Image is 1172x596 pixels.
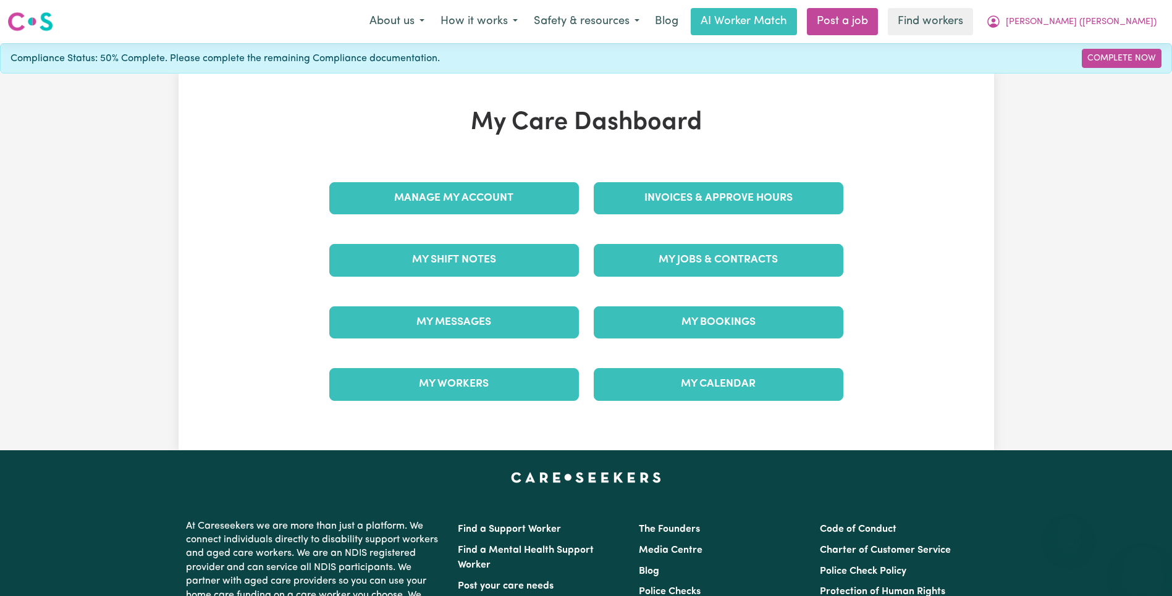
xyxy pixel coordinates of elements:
[820,524,896,534] a: Code of Conduct
[329,306,579,338] a: My Messages
[1006,15,1157,29] span: [PERSON_NAME] ([PERSON_NAME])
[978,9,1165,35] button: My Account
[1082,49,1161,68] a: Complete Now
[1123,547,1162,586] iframe: Button to launch messaging window
[329,244,579,276] a: My Shift Notes
[691,8,797,35] a: AI Worker Match
[594,244,843,276] a: My Jobs & Contracts
[458,545,594,570] a: Find a Mental Health Support Worker
[888,8,973,35] a: Find workers
[322,108,851,138] h1: My Care Dashboard
[458,524,561,534] a: Find a Support Worker
[458,581,554,591] a: Post your care needs
[329,368,579,400] a: My Workers
[594,306,843,338] a: My Bookings
[11,51,440,66] span: Compliance Status: 50% Complete. Please complete the remaining Compliance documentation.
[820,545,951,555] a: Charter of Customer Service
[639,545,702,555] a: Media Centre
[807,8,878,35] a: Post a job
[647,8,686,35] a: Blog
[7,7,53,36] a: Careseekers logo
[432,9,526,35] button: How it works
[329,182,579,214] a: Manage My Account
[526,9,647,35] button: Safety & resources
[1056,517,1081,542] iframe: Close message
[361,9,432,35] button: About us
[7,10,53,33] img: Careseekers logo
[511,472,661,482] a: Careseekers home page
[594,368,843,400] a: My Calendar
[820,566,906,576] a: Police Check Policy
[639,524,700,534] a: The Founders
[639,566,659,576] a: Blog
[594,182,843,214] a: Invoices & Approve Hours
